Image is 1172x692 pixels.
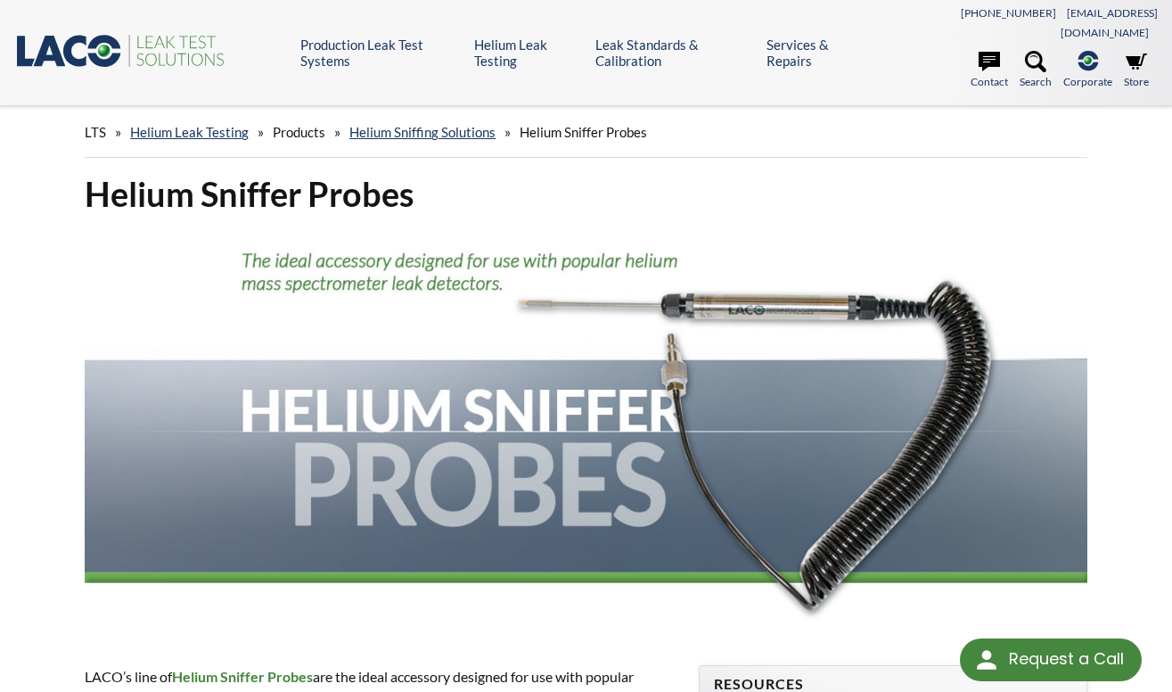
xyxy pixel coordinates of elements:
[520,124,647,140] span: Helium Sniffer Probes
[172,668,313,685] span: Helium Sniffer Probes
[766,37,867,69] a: Services & Repairs
[1061,6,1158,39] a: [EMAIL_ADDRESS][DOMAIN_NAME]
[1009,638,1124,680] div: Request a Call
[85,107,1087,158] div: » » » »
[971,51,1008,90] a: Contact
[972,646,1001,674] img: round button
[595,37,752,69] a: Leak Standards & Calibration
[130,124,249,140] a: Helium Leak Testing
[85,172,1087,216] h1: Helium Sniffer Probes
[300,37,461,69] a: Production Leak Test Systems
[960,638,1142,681] div: Request a Call
[961,6,1056,20] a: [PHONE_NUMBER]
[1063,73,1112,90] span: Corporate
[1124,51,1149,90] a: Store
[1020,51,1052,90] a: Search
[85,231,1087,632] img: Helium Sniffer Probe header
[85,124,106,140] span: LTS
[349,124,496,140] a: Helium Sniffing Solutions
[474,37,583,69] a: Helium Leak Testing
[273,124,325,140] span: Products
